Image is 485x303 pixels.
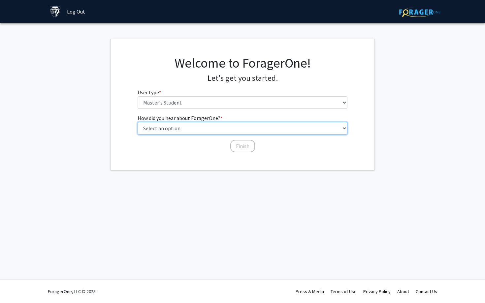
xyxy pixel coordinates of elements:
iframe: Chat [5,273,28,298]
label: User type [138,88,161,96]
a: About [397,288,409,294]
div: ForagerOne, LLC © 2025 [48,280,96,303]
button: Finish [230,140,255,152]
img: Johns Hopkins University Logo [49,6,61,17]
a: Press & Media [296,288,324,294]
h4: Let's get you started. [138,74,348,83]
a: Privacy Policy [363,288,391,294]
h1: Welcome to ForagerOne! [138,55,348,71]
a: Terms of Use [331,288,357,294]
label: How did you hear about ForagerOne? [138,114,222,122]
a: Contact Us [416,288,437,294]
img: ForagerOne Logo [399,7,440,17]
